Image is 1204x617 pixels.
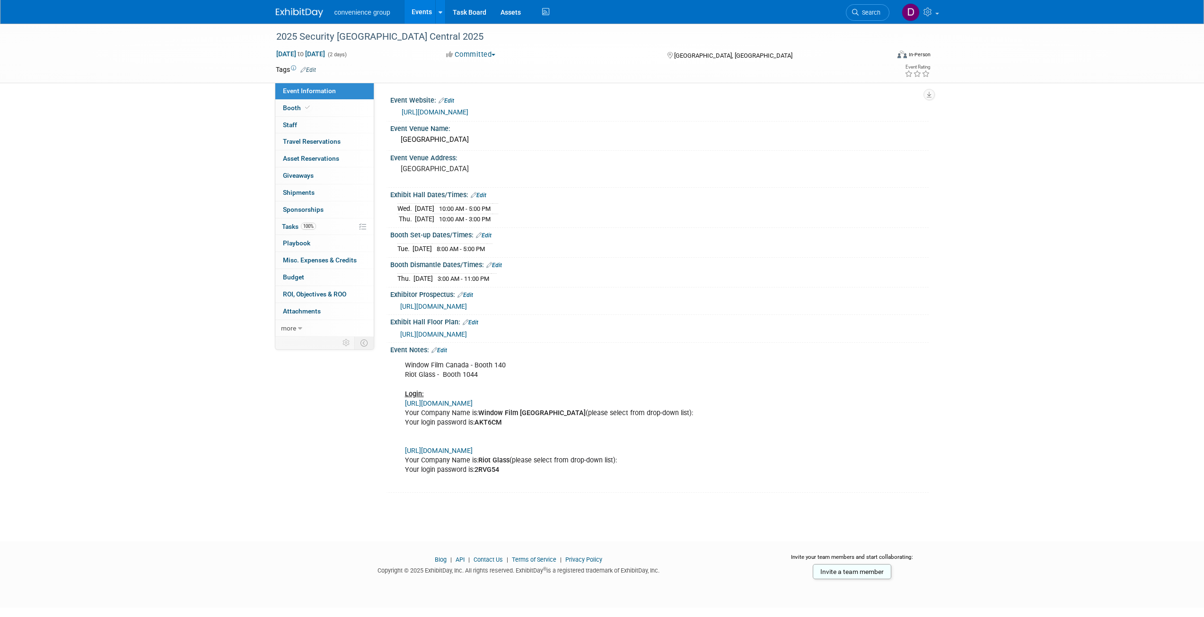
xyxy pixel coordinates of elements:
[275,167,374,184] a: Giveaways
[413,244,432,254] td: [DATE]
[397,274,413,284] td: Thu.
[275,201,374,218] a: Sponsorships
[390,188,929,200] div: Exhibit Hall Dates/Times:
[275,269,374,286] a: Budget
[908,51,931,58] div: In-Person
[475,418,502,426] b: AKT6CM
[413,274,433,284] td: [DATE]
[415,214,434,224] td: [DATE]
[405,400,473,408] a: [URL][DOMAIN_NAME]
[273,28,875,45] div: 2025 Security [GEOGRAPHIC_DATA] Central 2025
[504,556,510,563] span: |
[390,228,929,240] div: Booth Set-up Dates/Times:
[813,564,891,579] a: Invite a team member
[283,189,315,196] span: Shipments
[415,204,434,214] td: [DATE]
[463,319,478,326] a: Edit
[448,556,454,563] span: |
[905,65,930,70] div: Event Rating
[558,556,564,563] span: |
[283,273,304,281] span: Budget
[275,218,374,235] a: Tasks100%
[283,290,346,298] span: ROI, Objectives & ROO
[897,51,907,58] img: Format-Inperson.png
[565,556,602,563] a: Privacy Policy
[275,320,374,337] a: more
[275,83,374,99] a: Event Information
[431,347,447,354] a: Edit
[400,330,467,338] a: [URL][DOMAIN_NAME]
[902,3,920,21] img: Diego Boechat
[283,104,312,112] span: Booth
[437,245,485,252] span: 8:00 AM - 5:00 PM
[283,307,321,315] span: Attachments
[543,566,546,572] sup: ®
[435,556,447,563] a: Blog
[512,556,556,563] a: Terms of Service
[275,150,374,167] a: Asset Reservations
[834,49,931,63] div: Event Format
[390,258,929,270] div: Booth Dismantle Dates/Times:
[275,252,374,269] a: Misc. Expenses & Credits
[776,553,929,567] div: Invite your team members and start collaborating:
[390,287,929,300] div: Exhibitor Prospectus:
[275,286,374,303] a: ROI, Objectives & ROO
[456,556,465,563] a: API
[390,315,929,327] div: Exhibit Hall Floor Plan:
[283,155,339,162] span: Asset Reservations
[390,343,929,355] div: Event Notes:
[275,100,374,116] a: Booth
[283,138,341,145] span: Travel Reservations
[305,105,310,110] i: Booth reservation complete
[390,151,929,163] div: Event Venue Address:
[275,184,374,201] a: Shipments
[397,214,415,224] td: Thu.
[846,4,889,21] a: Search
[283,256,357,264] span: Misc. Expenses & Credits
[296,50,305,58] span: to
[327,52,347,58] span: (2 days)
[275,235,374,252] a: Playbook
[283,121,297,129] span: Staff
[276,50,325,58] span: [DATE] [DATE]
[397,204,415,214] td: Wed.
[466,556,472,563] span: |
[478,409,586,417] b: Window Film [GEOGRAPHIC_DATA]
[283,239,310,247] span: Playbook
[281,324,296,332] span: more
[400,303,467,310] span: [URL][DOMAIN_NAME]
[443,50,499,60] button: Committed
[405,390,424,398] u: Login:
[397,244,413,254] td: Tue.
[283,87,336,95] span: Event Information
[301,223,316,230] span: 100%
[276,65,316,74] td: Tags
[338,337,355,349] td: Personalize Event Tab Strip
[275,117,374,133] a: Staff
[402,108,468,116] a: [URL][DOMAIN_NAME]
[439,205,491,212] span: 10:00 AM - 5:00 PM
[334,9,390,16] span: convenience group
[275,133,374,150] a: Travel Reservations
[475,466,499,474] b: 2RVG54
[390,122,929,133] div: Event Venue Name:
[276,564,762,575] div: Copyright © 2025 ExhibitDay, Inc. All rights reserved. ExhibitDay is a registered trademark of Ex...
[471,192,486,199] a: Edit
[275,303,374,320] a: Attachments
[405,447,473,455] a: [URL][DOMAIN_NAME]
[478,456,510,464] b: Riot Glass
[283,206,324,213] span: Sponsorships
[859,9,880,16] span: Search
[439,216,491,223] span: 10:00 AM - 3:00 PM
[397,132,922,147] div: [GEOGRAPHIC_DATA]
[474,556,503,563] a: Contact Us
[390,93,929,105] div: Event Website:
[283,172,314,179] span: Giveaways
[438,275,489,282] span: 3:00 AM - 11:00 PM
[457,292,473,298] a: Edit
[439,97,454,104] a: Edit
[276,8,323,17] img: ExhibitDay
[398,356,825,489] div: Window Film Canada - Booth 140 Riot Glass - Booth 1044 Your Company Name is: (please select from ...
[354,337,374,349] td: Toggle Event Tabs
